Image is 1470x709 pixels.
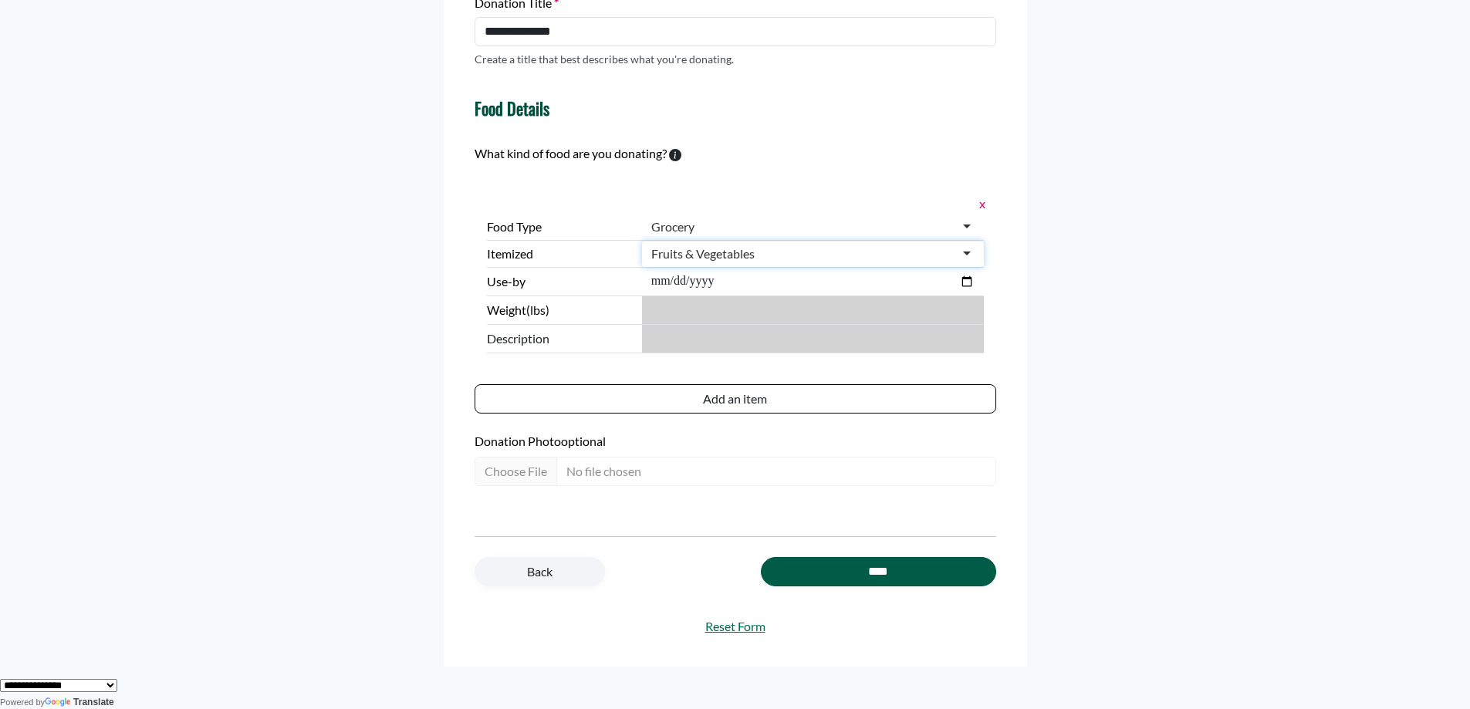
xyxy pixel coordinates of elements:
label: Food Type [487,218,636,236]
span: optional [561,434,606,448]
span: Description [487,329,636,348]
a: Translate [45,697,114,707]
label: Weight [487,301,636,319]
p: Create a title that best describes what you're donating. [475,51,734,67]
div: Fruits & Vegetables [651,246,755,262]
button: x [975,194,984,214]
button: Add an item [475,384,996,414]
div: Grocery [651,219,694,235]
a: Back [475,557,605,586]
img: Google Translate [45,697,73,708]
svg: To calculate environmental impacts, we follow the Food Loss + Waste Protocol [669,149,681,161]
label: Donation Photo [475,432,996,451]
span: (lbs) [526,302,549,317]
label: Itemized [487,245,636,263]
label: What kind of food are you donating? [475,144,667,163]
a: Reset Form [475,617,996,636]
h4: Food Details [475,98,549,118]
label: Use-by [487,272,636,291]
